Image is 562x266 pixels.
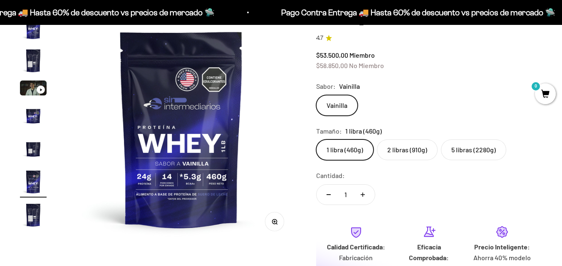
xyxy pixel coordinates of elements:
[316,34,542,43] a: 4.74.7 de 5.0 estrellas
[20,47,47,76] button: Ir al artículo 2
[280,6,554,19] p: Pago Contra Entrega 🚚 Hasta 60% de descuento vs precios de mercado 🛸
[20,14,47,43] button: Ir al artículo 1
[316,170,345,181] label: Cantidad:
[20,202,47,231] button: Ir al artículo 7
[316,81,336,92] legend: Sabor:
[20,135,47,162] img: Proteína Whey - Vainilla
[20,135,47,164] button: Ir al artículo 5
[20,202,47,228] img: Proteína Whey - Vainilla
[316,34,323,43] span: 4.7
[67,14,296,243] img: Proteína Whey - Vainilla
[345,126,382,137] span: 1 libra (460g)
[339,81,360,92] span: Vainilla
[409,243,449,261] strong: Eficacia Comprobada:
[327,243,385,251] strong: Calidad Certificada:
[20,47,47,74] img: Proteína Whey - Vainilla
[316,51,348,59] span: $53.500,00
[316,61,348,69] span: $58.850,00
[349,61,384,69] span: No Miembro
[316,126,342,137] legend: Tamaño:
[474,243,530,251] strong: Precio Inteligente:
[535,90,556,99] a: 0
[317,185,341,205] button: Reducir cantidad
[349,51,375,59] span: Miembro
[20,81,47,98] button: Ir al artículo 3
[20,102,47,131] button: Ir al artículo 4
[351,185,375,205] button: Aumentar cantidad
[531,81,541,91] mark: 0
[20,102,47,129] img: Proteína Whey - Vainilla
[20,14,47,41] img: Proteína Whey - Vainilla
[20,168,47,195] img: Proteína Whey - Vainilla
[20,168,47,198] button: Ir al artículo 6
